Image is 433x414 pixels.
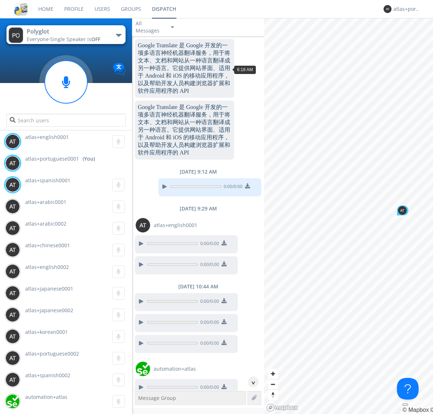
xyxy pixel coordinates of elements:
dc-p: Google Translate 是 Google 开发的一项多语言神经机器翻译服务，用于将文本、文档和网站从一种语言翻译成另一种语言。它提供网站界面、适用于 Android 和 iOS 的移动... [138,42,231,95]
img: download media button [222,261,227,266]
span: atlas+english0002 [25,263,69,270]
span: OFF [91,36,100,43]
span: atlas+english0001 [154,222,197,229]
span: atlas+spanish0002 [25,372,70,379]
a: Mapbox logo [266,404,298,412]
img: download media button [222,240,227,245]
img: download media button [245,183,250,188]
img: 373638.png [5,134,20,149]
img: 373638.png [384,5,392,13]
div: (You) [83,155,95,162]
span: automation+atlas [154,365,196,372]
img: 373638.png [5,221,20,235]
img: cddb5a64eb264b2086981ab96f4c1ba7 [14,3,27,16]
img: download media button [222,298,227,303]
img: 373638.png [5,372,20,387]
img: caret-down-sm.svg [171,26,174,28]
img: 373638.png [5,156,20,170]
span: atlas+korean0001 [25,328,68,335]
span: Single Speaker is [50,36,100,43]
input: Search users [6,114,125,127]
span: atlas+portuguese0001 [25,155,79,162]
span: 0:00 / 0:00 [198,240,219,248]
div: [DATE] 9:12 AM [132,168,264,175]
img: 373638.png [398,206,407,215]
img: 373638.png [5,178,20,192]
img: 373638.png [5,199,20,214]
img: download media button [222,319,227,324]
img: d2d01cd9b4174d08988066c6d424eccd [5,394,20,409]
button: Reset bearing to north [268,389,278,400]
img: download media button [222,340,227,345]
span: atlas+arabic0002 [25,220,66,227]
div: [DATE] 9:29 AM [132,205,264,212]
img: 373638.png [5,286,20,300]
span: 0:00 / 0:00 [221,183,242,191]
img: d2d01cd9b4174d08988066c6d424eccd [136,362,150,376]
button: PolyglotEveryone·Single Speaker isOFF [6,25,125,44]
span: atlas+japanese0001 [25,285,73,292]
div: Polyglot [27,27,108,36]
div: atlas+portuguese0001 [393,5,420,13]
button: Zoom in [268,369,278,379]
a: Mapbox [402,407,429,413]
img: 373638.png [5,264,20,279]
div: Map marker [396,205,409,216]
span: automation+atlas [25,393,67,400]
div: All Messages [136,20,165,34]
button: Toggle attribution [402,404,408,406]
span: atlas+english0001 [25,134,69,140]
img: 373638.png [5,308,20,322]
dc-p: Google Translate 是 Google 开发的一项多语言神经机器翻译服务，用于将文本、文档和网站从一种语言翻译成另一种语言。它提供网站界面、适用于 Android 和 iOS 的移动... [138,104,231,157]
button: Zoom out [268,379,278,389]
span: atlas+spanish0001 [25,177,70,184]
span: atlas+chinese0001 [25,242,70,249]
span: atlas+portuguese0002 [25,350,79,357]
img: 373638.png [5,351,20,365]
span: atlas+arabic0001 [25,199,66,205]
img: 373638.png [136,218,150,232]
div: ^ [248,376,259,387]
span: Reset bearing to north [268,390,278,400]
span: 0:00 / 0:00 [198,261,219,269]
span: 0:00 / 0:00 [198,319,219,327]
div: [DATE] 10:44 AM [132,283,264,290]
span: 0:00 / 0:00 [198,298,219,306]
img: 373638.png [5,243,20,257]
span: 6:18 AM [237,67,253,72]
span: atlas+japanese0002 [25,307,73,314]
div: Everyone · [27,36,108,43]
img: download media button [222,384,227,389]
iframe: Toggle Customer Support [397,378,419,400]
img: 373638.png [9,27,23,43]
span: 0:00 / 0:00 [198,340,219,348]
img: Translation enabled [113,63,126,75]
img: 373638.png [5,329,20,344]
span: 0:00 / 0:00 [198,384,219,392]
